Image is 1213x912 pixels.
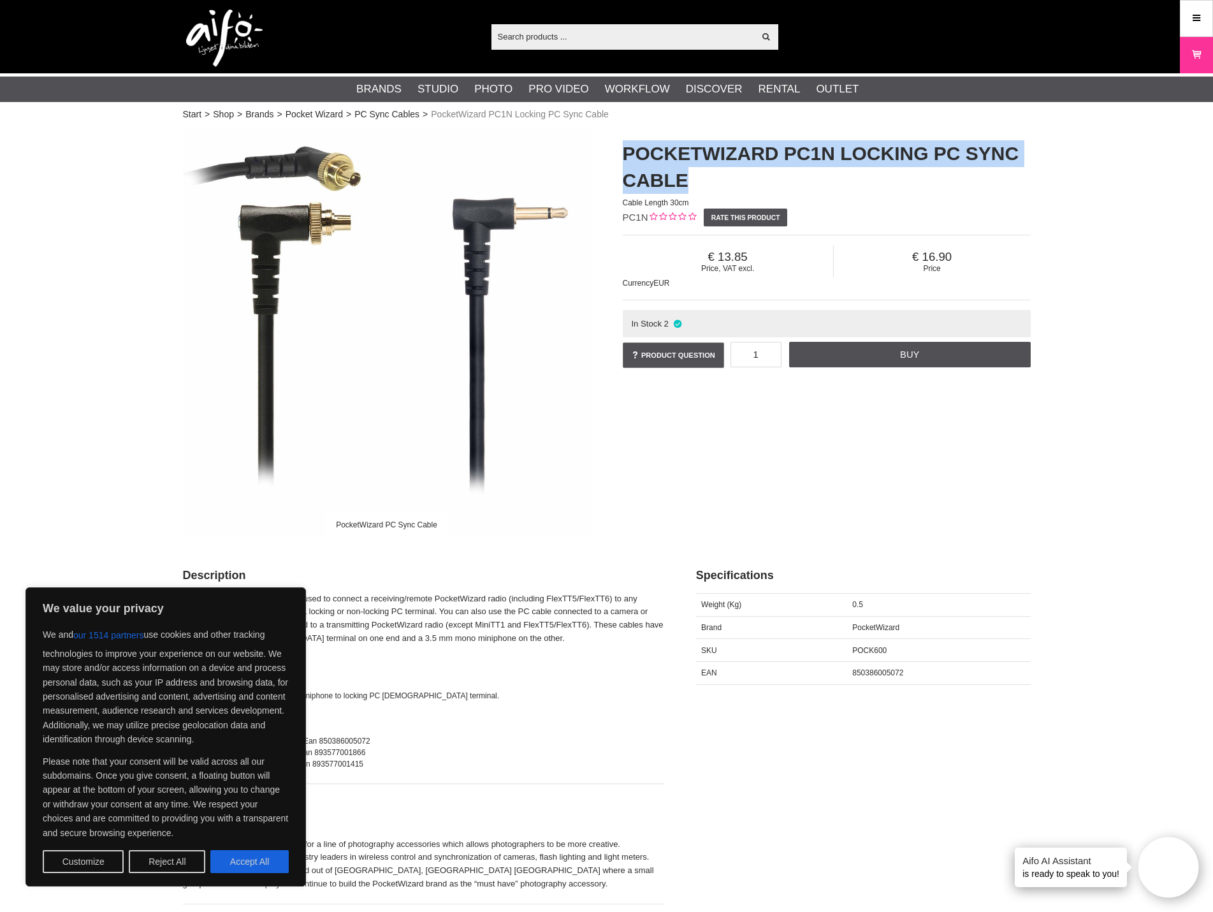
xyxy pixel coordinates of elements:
input: Search products ... [491,27,755,46]
span: 850386005072 [852,668,903,677]
a: Photo [474,81,512,98]
span: EUR [653,279,669,288]
p: We and use cookies and other tracking technologies to improve your experience on our website. We ... [43,624,289,747]
span: 0.5 [852,600,863,609]
a: Pro Video [528,81,588,98]
span: In Stock [631,319,662,328]
a: Brands [356,81,402,98]
span: > [205,108,210,121]
span: Currency [623,279,654,288]
span: PC1N [623,212,648,223]
button: our 1514 partners [73,624,144,647]
span: 2 [664,319,669,328]
span: 16.90 [834,250,1031,264]
span: 13.85 [623,250,833,264]
a: Discover [686,81,743,98]
span: SKU [701,646,717,655]
div: is ready to speak to you! [1015,848,1127,887]
span: Price, VAT excl. [623,264,833,273]
span: > [423,108,428,121]
div: PocketWizard PC Sync Cable [325,513,447,536]
h2: Specifications [696,568,1031,584]
li: PC1N; 30 cm straight cable Ean 850386005072 [208,735,664,747]
button: Customize [43,850,124,873]
span: > [237,108,242,121]
div: We value your privacy [25,587,306,886]
a: Start [183,108,202,121]
span: EAN [701,668,717,677]
li: PC3N: 91 cm)coiled cable Ean 893577001866 [208,747,664,758]
a: Pocket Wizard [286,108,343,121]
p: Please note that your consent will be valid across all our subdomains. Once you give consent, a f... [43,754,289,840]
span: POCK600 [852,646,887,655]
img: logo.png [186,10,263,67]
span: Brand [701,623,722,632]
li: From 1/8″ (3.5 mm) mono miniphone to locking PC [DEMOGRAPHIC_DATA] terminal. [208,690,664,702]
img: PocketWizard - About [183,778,664,825]
a: Brands [245,108,273,121]
span: Cable Length 30cm [623,198,689,207]
i: In stock [672,319,683,328]
li: PC5N: 1.5 m coiled cable Ean 893577001415 [208,758,664,770]
li: Cable Length 30 cm [208,679,664,690]
img: PocketWizard PC Sync Cable [183,128,591,536]
a: Rate this product [704,209,787,226]
h4: Specifications: [183,658,664,671]
a: Shop [213,108,234,121]
span: > [346,108,351,121]
span: PocketWizard PC1N Locking PC Sync Cable [431,108,609,121]
a: Product question [623,342,724,368]
a: Workflow [605,81,670,98]
a: Outlet [816,81,859,98]
span: PocketWizard [852,623,899,632]
div: Customer rating: 0 [648,211,696,224]
h2: Description [183,568,664,584]
span: Price [834,264,1031,273]
p: PocketWizard PC cables can be used to connect a receiving/remote PocketWizard radio (including Fl... [183,592,664,645]
a: PC Sync Cables [354,108,419,121]
h4: Aifo AI Assistant [1022,854,1119,867]
span: > [277,108,282,121]
button: Accept All [210,850,289,873]
p: PocketWizard is the brand name for a line of photography accessories which allows photographers t... [183,838,664,891]
span: Weight (Kg) [701,600,741,609]
a: Rental [759,81,801,98]
p: We value your privacy [43,601,289,616]
h4: Also available in [183,715,664,728]
a: Buy [789,342,1030,367]
button: Reject All [129,850,205,873]
a: Studio [418,81,458,98]
h1: PocketWizard PC1N Locking PC Sync Cable [623,140,1031,194]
